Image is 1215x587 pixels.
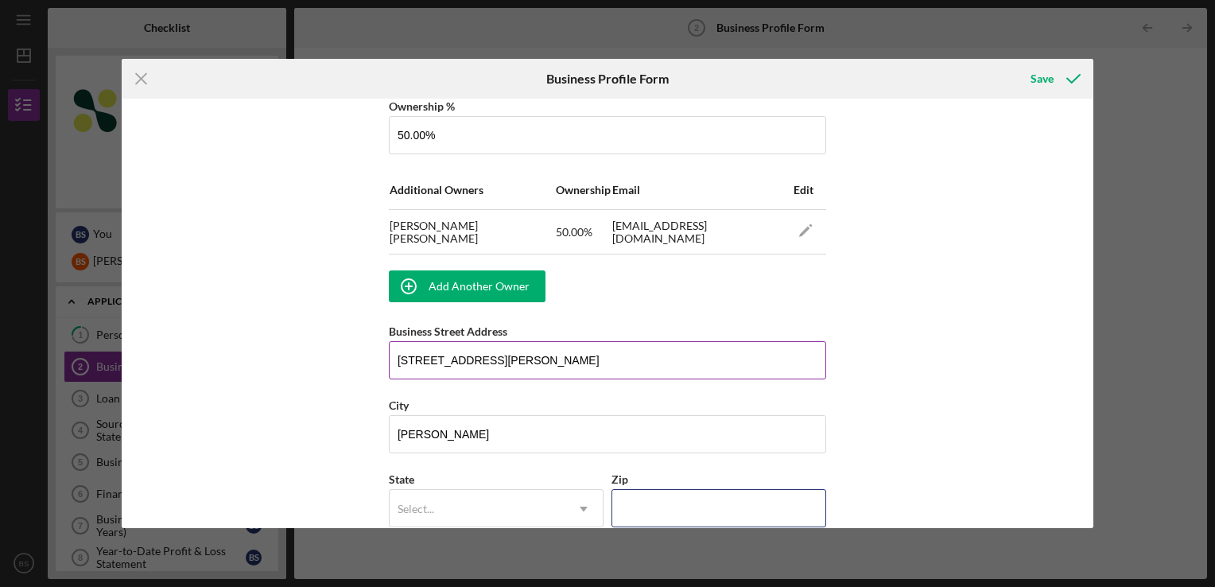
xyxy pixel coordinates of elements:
label: Business Street Address [389,325,507,338]
label: City [389,398,409,412]
td: [EMAIL_ADDRESS][DOMAIN_NAME] [611,210,785,255]
td: Additional Owners [389,170,555,210]
button: Add Another Owner [389,270,545,302]
span: Edit [794,183,813,196]
label: Zip [611,472,628,486]
div: Add Another Owner [429,270,530,302]
button: Save [1015,63,1093,95]
div: Select... [398,503,434,515]
div: Save [1031,63,1054,95]
h6: Business Profile Form [546,72,669,86]
td: Ownership [555,170,611,210]
td: 50.00% [555,210,611,255]
label: Ownership % [389,99,455,113]
td: [PERSON_NAME] [PERSON_NAME] [389,210,555,255]
td: Email [611,170,785,210]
